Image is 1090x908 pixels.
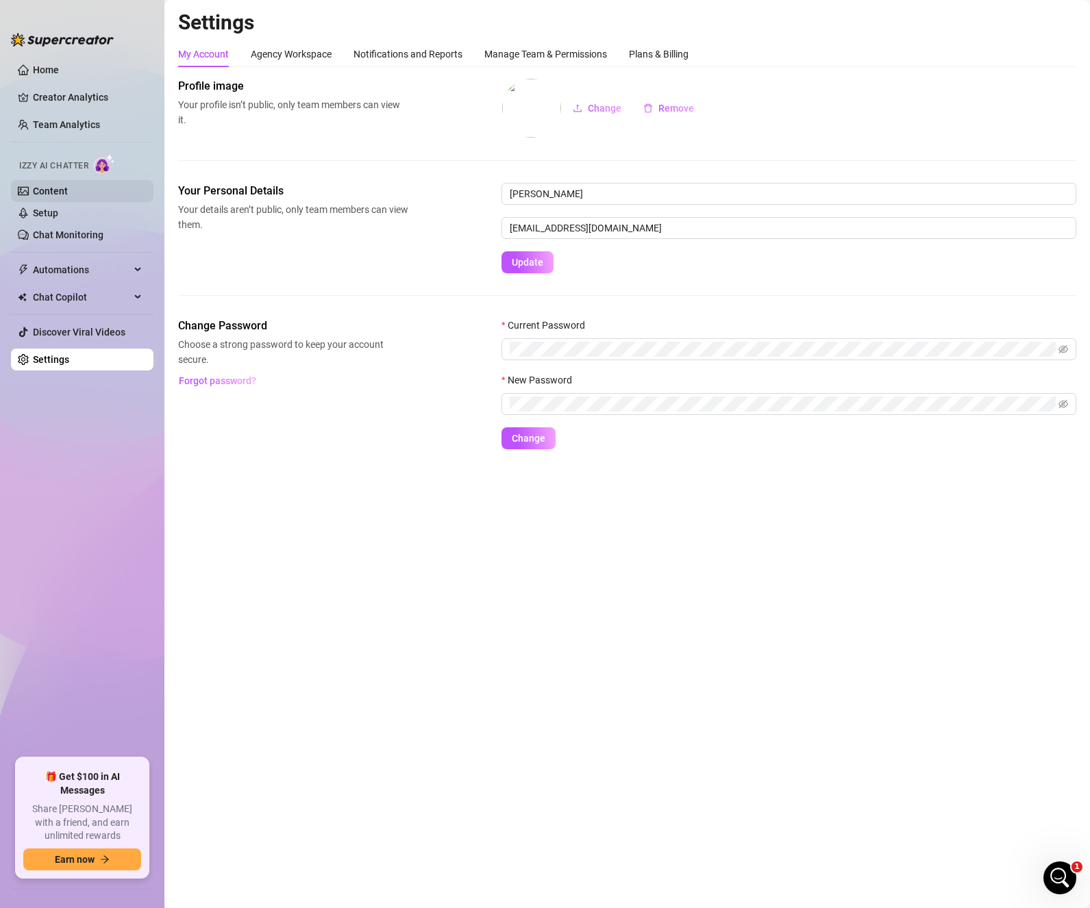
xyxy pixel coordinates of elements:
div: That definitely shouldn’t be happening — thanks for flagging it! Could you share the fan’s user I... [22,86,214,139]
p: Active 2h ago [66,17,127,31]
span: thunderbolt [18,264,29,275]
img: Profile image for Giselle [64,48,77,62]
button: Gif picker [43,449,54,459]
span: Chat Copilot [33,286,130,308]
iframe: Intercom live chat [1043,861,1076,894]
div: Giselle says… [11,77,263,158]
button: Upload attachment [65,449,76,459]
span: eye-invisible [1058,399,1068,409]
div: Also, I checked the creator’s bio settings under Content, and it shows that [PERSON_NAME] is mark... [11,276,225,400]
span: delete [643,103,653,113]
span: eye-invisible [1058,344,1068,354]
input: Current Password [510,342,1056,357]
input: Enter name [501,183,1076,205]
label: New Password [501,373,581,388]
span: Change [588,103,621,114]
img: Chat Copilot [18,292,27,302]
span: Earn now [55,854,95,865]
div: Giselle says… [11,276,263,425]
a: Settings [33,354,69,365]
button: Remove [632,97,705,119]
div: Giselle says… [11,46,263,77]
a: Chat Monitoring [33,229,103,240]
input: New Password [510,396,1056,412]
span: 🎁 Get $100 in AI Messages [23,770,141,797]
span: arrow-right [100,855,110,864]
button: Send a message… [235,443,257,465]
div: Lhui says… [11,158,263,199]
div: Thanks for providing the requested information — I’m sharing it with the team now [22,226,214,266]
button: Start recording [87,449,98,459]
div: joined the conversation [82,49,211,61]
span: Change Password [178,318,408,334]
div: Close [240,5,265,30]
a: Creator Analytics [33,86,143,108]
button: Emoji picker [21,449,32,459]
span: Change [512,433,545,444]
div: Thanks for providing the requested information — I’m sharing it with the team now [11,218,225,275]
span: Your Personal Details [178,183,408,199]
span: 1 [1072,861,1082,872]
span: Choose a strong password to keep your account secure. [178,337,408,367]
div: Agency Workspace [251,47,332,62]
div: Giselle • 6h ago [22,403,89,411]
div: @u423492970 [182,166,252,180]
h1: Giselle [66,7,103,17]
div: Also, I checked the creator’s bio settings under Content, and it shows that [PERSON_NAME] is mark... [22,284,214,351]
span: Profile image [178,78,408,94]
div: Manage Team & Permissions [484,47,607,62]
div: Not sure if you’d prefer to prevent [PERSON_NAME] from replying to all posts altogether. [22,351,214,392]
span: Izzy AI Chatter [19,160,88,173]
div: Notifications and Reports [354,47,462,62]
span: upload [573,103,582,113]
div: @u423492970 [171,158,263,188]
button: Change [562,97,632,119]
div: Giselle says… [11,218,263,276]
span: Share [PERSON_NAME] with a friend, and earn unlimited rewards [23,803,141,843]
button: Home [214,5,240,31]
img: logo-BBDzfeDw.svg [11,33,114,47]
span: Remove [658,103,694,114]
h2: Settings [178,10,1076,36]
span: Your details aren’t public, only team members can view them. [178,202,408,232]
b: Giselle [82,50,113,60]
button: go back [9,5,35,31]
img: AI Chatter [94,154,115,174]
img: profilePics%2FCtfyzPNdzLcSfufNuBeMWQVYq7V2.jpeg [502,79,561,138]
div: My Account [178,47,229,62]
button: Earn nowarrow-right [23,848,141,870]
span: Update [512,257,543,268]
a: Team Analytics [33,119,100,130]
span: Forgot password? [179,375,256,386]
button: Update [501,251,554,273]
img: Profile image for Giselle [39,8,61,29]
span: Your profile isn’t public, only team members can view it. [178,97,408,127]
div: [DATE] [11,199,263,218]
a: Home [33,64,59,75]
button: Change [501,427,556,449]
a: Content [33,186,68,197]
span: Automations [33,259,130,281]
a: Discover Viral Videos [33,327,125,338]
button: Forgot password? [178,370,256,392]
div: That definitely shouldn’t be happening — thanks for flagging it! Could you share the fan’s user I... [11,77,225,147]
input: Enter new email [501,217,1076,239]
div: Plans & Billing [629,47,689,62]
label: Current Password [501,318,594,333]
a: Setup [33,207,58,218]
textarea: Message… [12,420,262,443]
